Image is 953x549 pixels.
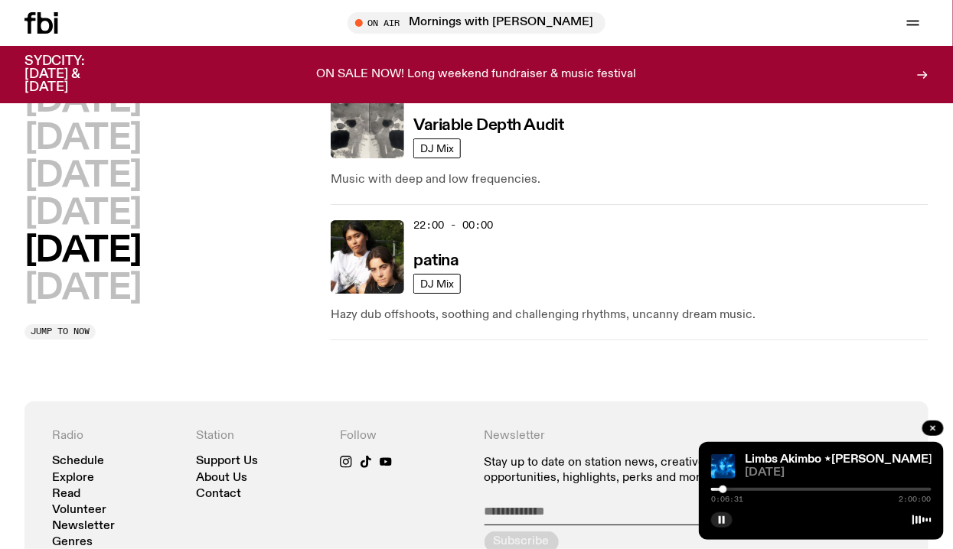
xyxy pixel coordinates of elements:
h4: Newsletter [485,429,757,443]
a: Schedule [52,456,104,467]
p: ON SALE NOW! Long weekend fundraiser & music festival [317,68,637,82]
button: [DATE] [24,84,142,119]
a: Read [52,489,80,500]
button: [DATE] [24,271,142,306]
a: DJ Mix [413,138,461,158]
button: On AirMornings with [PERSON_NAME] [348,12,605,34]
h4: Follow [340,429,468,443]
p: Hazy dub offshoots, soothing and challenging rhythms, uncanny dream music. [331,306,929,324]
a: About Us [196,473,247,484]
a: DJ Mix [413,274,461,294]
p: Stay up to date on station news, creative opportunities, highlights, perks and more. [485,456,757,485]
p: Music with deep and low frequencies. [331,171,929,189]
h3: SYDCITY: [DATE] & [DATE] [24,55,122,94]
img: A black and white Rorschach [331,85,404,158]
h3: Variable Depth Audit [413,118,563,134]
span: [DATE] [745,467,932,479]
h3: patina [413,253,459,269]
a: Limbs Akimbo ⋆[PERSON_NAME]⋆ [745,453,941,466]
a: Contact [196,489,241,500]
span: 22:00 - 00:00 [413,218,493,232]
a: Volunteer [52,505,106,516]
span: 2:00:00 [899,495,932,503]
span: DJ Mix [420,278,454,289]
h4: Radio [52,429,181,443]
h4: Station [196,429,325,443]
span: Jump to now [31,327,90,336]
span: 0:06:31 [711,495,743,503]
button: [DATE] [24,122,142,156]
button: [DATE] [24,234,142,268]
a: Genres [52,537,93,548]
a: patina [413,250,459,269]
a: Variable Depth Audit [413,115,563,134]
a: Newsletter [52,521,115,532]
button: [DATE] [24,197,142,231]
span: DJ Mix [420,142,454,154]
button: Jump to now [24,324,96,339]
a: Support Us [196,456,258,467]
button: [DATE] [24,159,142,193]
a: Explore [52,473,94,484]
